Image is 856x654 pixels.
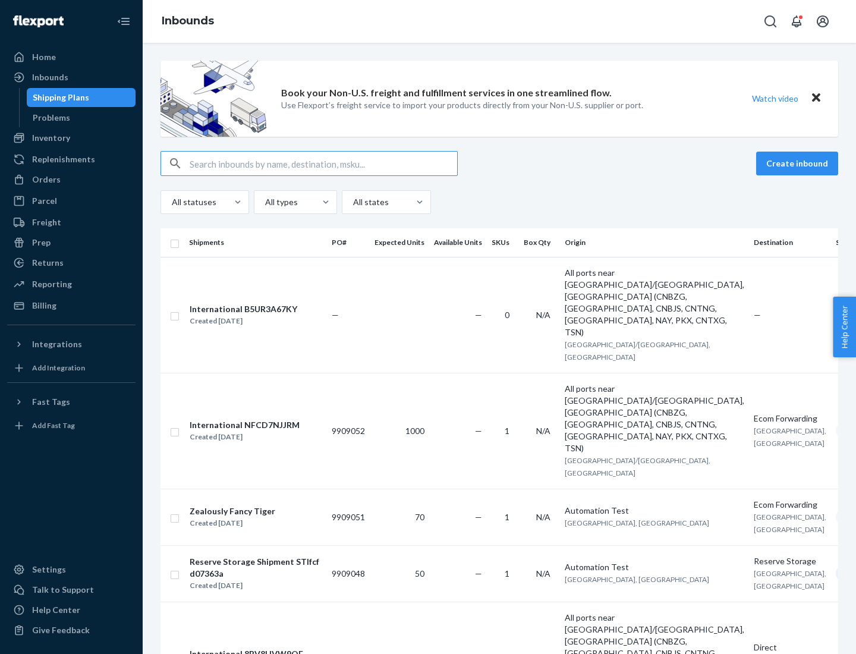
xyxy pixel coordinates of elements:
th: Destination [749,228,831,257]
div: Automation Test [565,561,744,573]
span: 1000 [405,426,424,436]
span: 1 [505,426,509,436]
div: Automation Test [565,505,744,517]
div: Integrations [32,338,82,350]
span: [GEOGRAPHIC_DATA], [GEOGRAPHIC_DATA] [754,512,826,534]
span: [GEOGRAPHIC_DATA], [GEOGRAPHIC_DATA] [565,575,709,584]
div: Zealously Fancy Tiger [190,505,275,517]
button: Help Center [833,297,856,357]
span: 70 [415,512,424,522]
button: Open notifications [785,10,808,33]
td: 9909048 [327,545,370,602]
a: Shipping Plans [27,88,136,107]
a: Billing [7,296,136,315]
div: Replenishments [32,153,95,165]
div: Prep [32,237,51,249]
a: Inbounds [7,68,136,87]
div: Reserve Storage [754,555,826,567]
div: Add Integration [32,363,85,373]
input: All statuses [171,196,172,208]
div: Orders [32,174,61,185]
div: Add Fast Tag [32,420,75,430]
span: — [754,310,761,320]
a: Talk to Support [7,580,136,599]
div: Created [DATE] [190,580,322,592]
div: Created [DATE] [190,315,297,327]
div: Problems [33,112,70,124]
ol: breadcrumbs [152,4,224,39]
a: Inbounds [162,14,214,27]
button: Open Search Box [759,10,782,33]
a: Parcel [7,191,136,210]
span: N/A [536,568,550,578]
div: Help Center [32,604,80,616]
a: Replenishments [7,150,136,169]
a: Inventory [7,128,136,147]
span: [GEOGRAPHIC_DATA], [GEOGRAPHIC_DATA] [754,569,826,590]
div: Inventory [32,132,70,144]
div: Created [DATE] [190,431,300,443]
span: [GEOGRAPHIC_DATA]/[GEOGRAPHIC_DATA], [GEOGRAPHIC_DATA] [565,456,710,477]
th: PO# [327,228,370,257]
div: All ports near [GEOGRAPHIC_DATA]/[GEOGRAPHIC_DATA], [GEOGRAPHIC_DATA] (CNBZG, [GEOGRAPHIC_DATA], ... [565,267,744,338]
input: All types [264,196,265,208]
a: Home [7,48,136,67]
input: All states [352,196,353,208]
button: Watch video [744,90,806,107]
span: 1 [505,512,509,522]
button: Close Navigation [112,10,136,33]
a: Add Fast Tag [7,416,136,435]
th: Shipments [184,228,327,257]
a: Help Center [7,600,136,620]
button: Fast Tags [7,392,136,411]
div: Reserve Storage Shipment STIfcfd07363a [190,556,322,580]
span: — [475,426,482,436]
div: International NFCD7NJJRM [190,419,300,431]
span: N/A [536,512,550,522]
a: Orders [7,170,136,189]
a: Problems [27,108,136,127]
p: Use Flexport’s freight service to import your products directly from your Non-U.S. supplier or port. [281,99,643,111]
div: Returns [32,257,64,269]
button: Open account menu [811,10,835,33]
div: Parcel [32,195,57,207]
a: Reporting [7,275,136,294]
span: 0 [505,310,509,320]
th: Available Units [429,228,487,257]
td: 9909051 [327,489,370,545]
div: Home [32,51,56,63]
span: [GEOGRAPHIC_DATA], [GEOGRAPHIC_DATA] [754,426,826,448]
span: [GEOGRAPHIC_DATA]/[GEOGRAPHIC_DATA], [GEOGRAPHIC_DATA] [565,340,710,361]
span: — [475,512,482,522]
div: Billing [32,300,56,312]
div: Shipping Plans [33,92,89,103]
span: — [475,310,482,320]
div: Talk to Support [32,584,94,596]
th: Box Qty [519,228,560,257]
button: Close [808,90,824,107]
button: Create inbound [756,152,838,175]
div: Created [DATE] [190,517,275,529]
span: — [475,568,482,578]
a: Settings [7,560,136,579]
div: Ecom Forwarding [754,413,826,425]
a: Freight [7,213,136,232]
div: Settings [32,564,66,576]
div: Fast Tags [32,396,70,408]
span: N/A [536,426,550,436]
div: Freight [32,216,61,228]
span: 50 [415,568,424,578]
div: International B5UR3A67KY [190,303,297,315]
span: [GEOGRAPHIC_DATA], [GEOGRAPHIC_DATA] [565,518,709,527]
a: Returns [7,253,136,272]
div: Give Feedback [32,624,90,636]
span: 1 [505,568,509,578]
div: Direct [754,642,826,653]
span: N/A [536,310,550,320]
th: SKUs [487,228,519,257]
td: 9909052 [327,373,370,489]
button: Integrations [7,335,136,354]
button: Give Feedback [7,621,136,640]
th: Origin [560,228,749,257]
